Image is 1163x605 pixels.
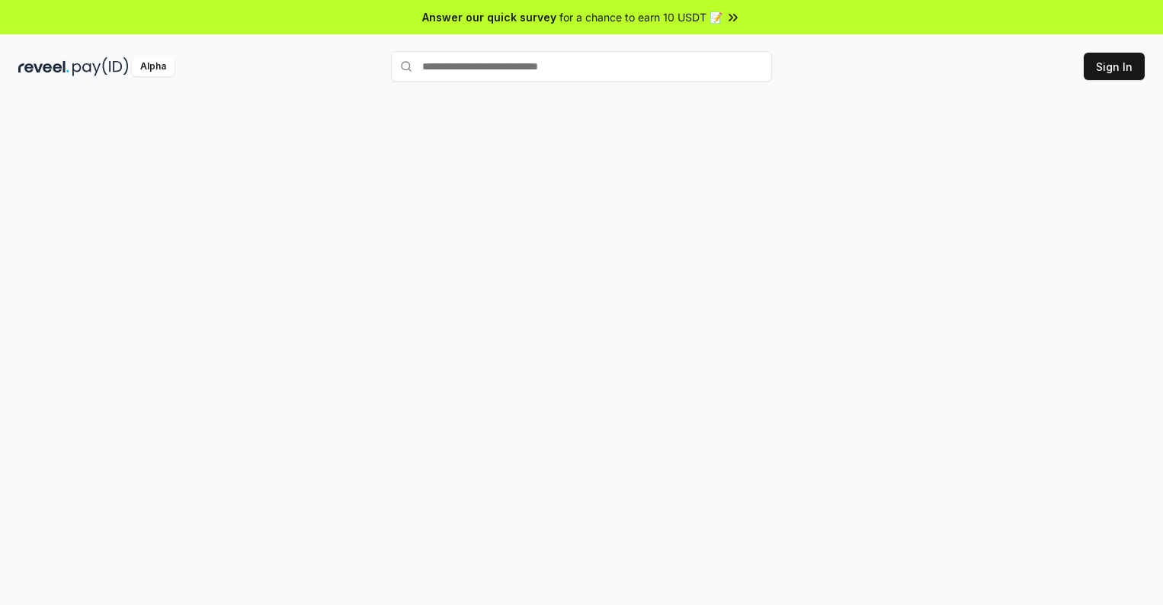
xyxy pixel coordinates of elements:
[559,9,722,25] span: for a chance to earn 10 USDT 📝
[1084,53,1145,80] button: Sign In
[18,57,69,76] img: reveel_dark
[422,9,556,25] span: Answer our quick survey
[72,57,129,76] img: pay_id
[132,57,175,76] div: Alpha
